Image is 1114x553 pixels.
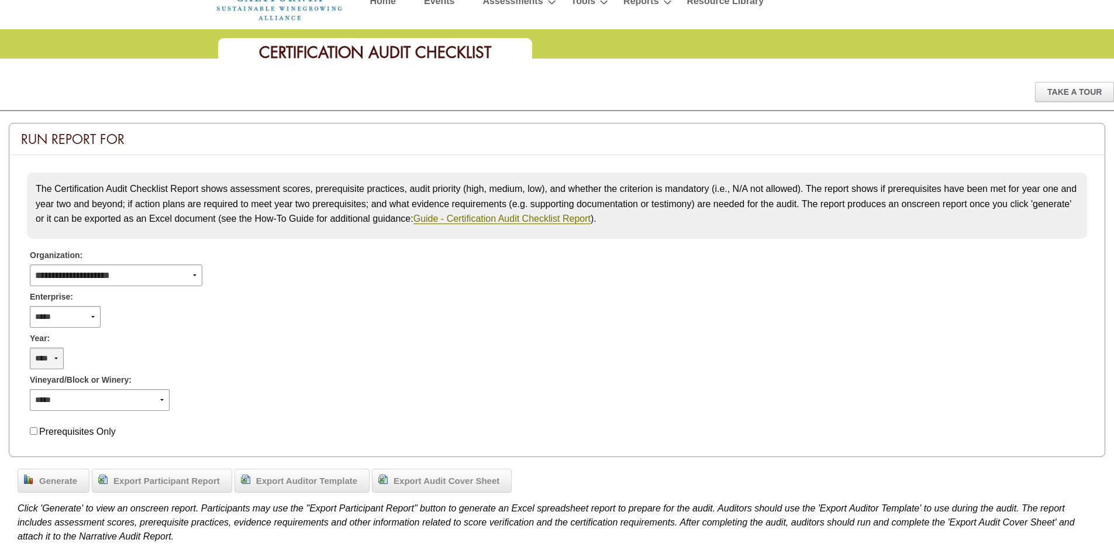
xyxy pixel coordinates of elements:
[39,427,116,437] label: Prerequisites Only
[9,123,1105,155] div: Run Report For
[108,475,226,488] span: Export Participant Report
[234,469,370,493] a: Export Auditor Template
[24,475,33,484] img: chart_bar.png
[30,332,50,345] span: Year:
[18,469,89,493] a: Generate
[36,181,1078,226] p: The Certification Audit Checklist Report shows assessment scores, prerequisite practices, audit p...
[250,475,363,488] span: Export Auditor Template
[388,475,505,488] span: Export Audit Cover Sheet
[378,475,388,484] img: page_excel.png
[92,469,232,493] a: Export Participant Report
[30,249,82,262] span: Organization:
[1035,82,1114,102] div: Take A Tour
[259,42,491,63] span: Certification Audit Checklist
[98,475,108,484] img: page_excel.png
[413,214,591,224] a: Guide - Certification Audit Checklist Report
[30,374,132,386] span: Vineyard/Block or Winery:
[33,475,83,488] span: Generate
[241,475,250,484] img: page_excel.png
[30,291,73,303] span: Enterprise:
[372,469,512,493] a: Export Audit Cover Sheet
[18,496,1096,544] div: Click 'Generate' to view an onscreen report. Participants may use the "Export Participant Report"...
